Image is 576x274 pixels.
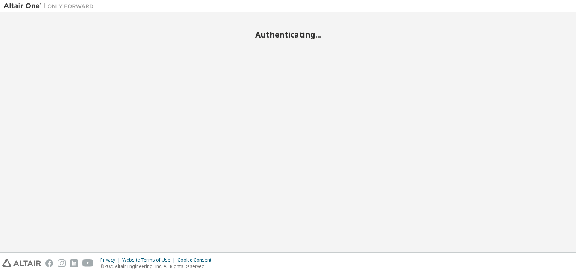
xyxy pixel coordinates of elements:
[70,259,78,267] img: linkedin.svg
[4,30,572,39] h2: Authenticating...
[122,257,177,263] div: Website Terms of Use
[100,263,216,269] p: © 2025 Altair Engineering, Inc. All Rights Reserved.
[58,259,66,267] img: instagram.svg
[82,259,93,267] img: youtube.svg
[177,257,216,263] div: Cookie Consent
[100,257,122,263] div: Privacy
[4,2,97,10] img: Altair One
[45,259,53,267] img: facebook.svg
[2,259,41,267] img: altair_logo.svg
